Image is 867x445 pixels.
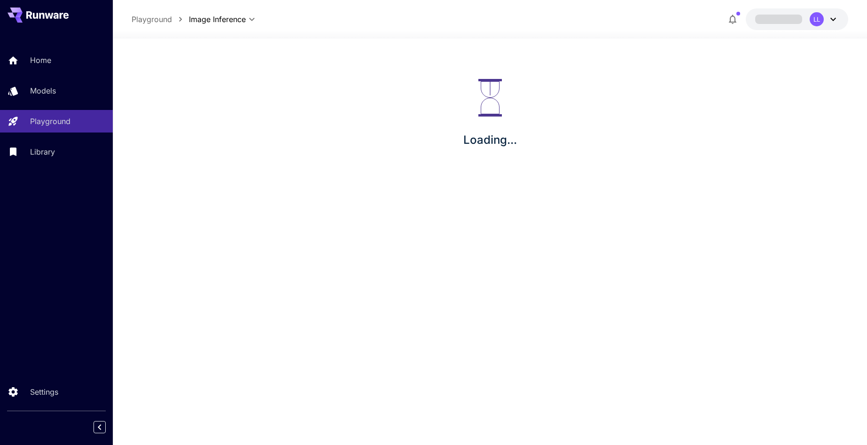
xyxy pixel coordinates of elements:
span: Image Inference [189,14,246,25]
button: Collapse sidebar [94,421,106,433]
p: Models [30,85,56,96]
a: Playground [132,14,172,25]
p: Settings [30,386,58,398]
p: Library [30,146,55,157]
div: Collapse sidebar [101,419,113,436]
nav: breadcrumb [132,14,189,25]
p: Loading... [463,132,517,148]
p: Home [30,55,51,66]
p: Playground [30,116,70,127]
button: LL [746,8,848,30]
div: LL [810,12,824,26]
